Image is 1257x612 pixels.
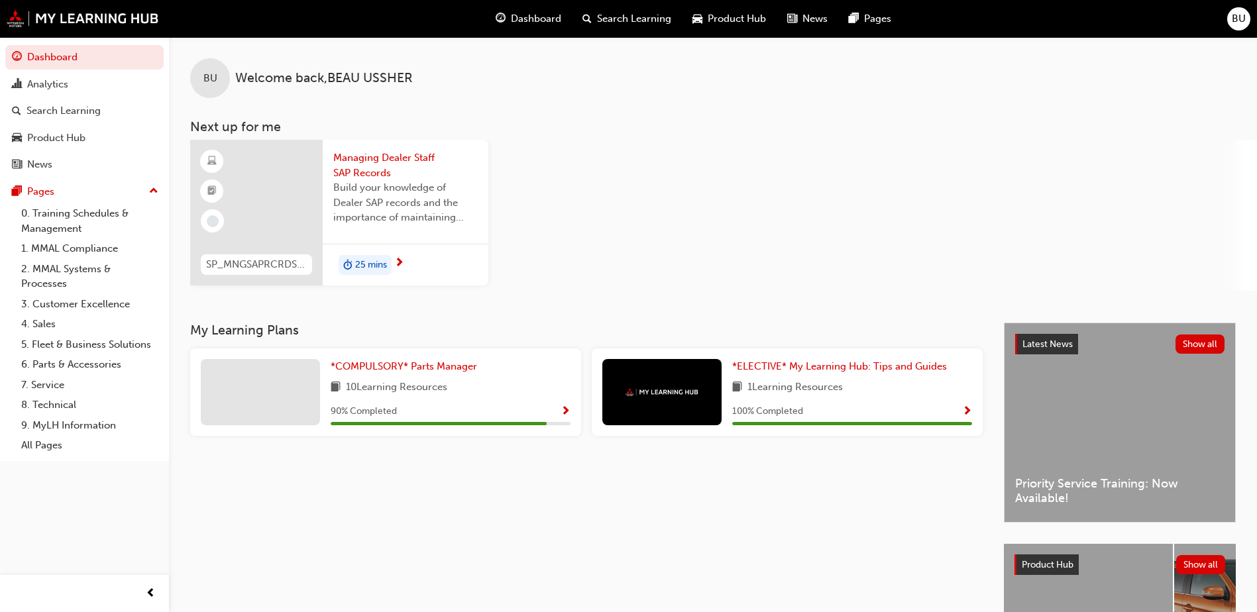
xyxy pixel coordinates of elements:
span: car-icon [12,132,22,144]
a: 6. Parts & Accessories [16,354,164,375]
div: Product Hub [27,130,85,146]
a: 4. Sales [16,314,164,334]
button: Pages [5,179,164,204]
a: *ELECTIVE* My Learning Hub: Tips and Guides [732,359,952,374]
span: 100 % Completed [732,404,803,419]
span: book-icon [331,380,341,396]
a: 9. MyLH Information [16,415,164,436]
a: News [5,152,164,177]
span: car-icon [692,11,702,27]
button: Show Progress [962,403,972,420]
img: mmal [7,10,159,27]
span: prev-icon [146,586,156,602]
span: next-icon [394,258,404,270]
span: 10 Learning Resources [346,380,447,396]
h3: Next up for me [169,119,1257,134]
span: duration-icon [343,256,353,274]
a: 8. Technical [16,395,164,415]
button: Show Progress [561,403,571,420]
span: booktick-icon [207,183,217,200]
span: BU [203,71,217,86]
h3: My Learning Plans [190,323,983,338]
span: Show Progress [561,406,571,418]
span: Build your knowledge of Dealer SAP records and the importance of maintaining your staff records i... [333,180,478,225]
span: Dashboard [511,11,561,26]
span: Show Progress [962,406,972,418]
span: News [802,11,828,26]
a: Analytics [5,72,164,97]
a: 2. MMAL Systems & Processes [16,259,164,294]
div: News [27,157,52,172]
span: Pages [864,11,891,26]
a: 3. Customer Excellence [16,294,164,315]
div: Analytics [27,77,68,92]
span: guage-icon [496,11,506,27]
span: 1 Learning Resources [747,380,843,396]
span: Priority Service Training: Now Available! [1015,476,1225,506]
a: Product Hub [5,126,164,150]
a: Product HubShow all [1014,554,1225,576]
span: search-icon [582,11,592,27]
a: 7. Service [16,375,164,395]
button: Show all [1176,555,1226,574]
span: 90 % Completed [331,404,397,419]
div: Pages [27,184,54,199]
span: Latest News [1022,338,1073,350]
a: search-iconSearch Learning [572,5,682,32]
img: mmal [626,388,698,397]
a: news-iconNews [777,5,838,32]
span: *COMPULSORY* Parts Manager [331,360,477,372]
button: BU [1227,7,1250,30]
span: *ELECTIVE* My Learning Hub: Tips and Guides [732,360,947,372]
span: search-icon [12,105,21,117]
div: Search Learning [27,103,101,119]
a: Search Learning [5,99,164,123]
a: Dashboard [5,45,164,70]
button: DashboardAnalyticsSearch LearningProduct HubNews [5,42,164,179]
a: All Pages [16,435,164,456]
span: Welcome back , BEAU USSHER [235,71,413,86]
a: guage-iconDashboard [485,5,572,32]
span: Managing Dealer Staff SAP Records [333,150,478,180]
span: learningRecordVerb_NONE-icon [207,215,219,227]
a: pages-iconPages [838,5,902,32]
span: 25 mins [355,258,387,273]
a: 1. MMAL Compliance [16,238,164,259]
span: BU [1232,11,1246,26]
a: Latest NewsShow all [1015,334,1225,355]
a: Latest NewsShow allPriority Service Training: Now Available! [1004,323,1236,523]
a: car-iconProduct Hub [682,5,777,32]
span: pages-icon [12,186,22,198]
span: Product Hub [708,11,766,26]
a: 5. Fleet & Business Solutions [16,334,164,355]
span: news-icon [12,159,22,171]
button: Show all [1175,334,1225,354]
span: Search Learning [597,11,671,26]
a: SP_MNGSAPRCRDS_M1Managing Dealer Staff SAP RecordsBuild your knowledge of Dealer SAP records and ... [190,140,488,285]
span: book-icon [732,380,742,396]
span: chart-icon [12,79,22,91]
span: news-icon [787,11,797,27]
span: learningResourceType_ELEARNING-icon [207,153,217,170]
span: guage-icon [12,52,22,64]
span: SP_MNGSAPRCRDS_M1 [206,257,307,272]
span: pages-icon [849,11,859,27]
a: 0. Training Schedules & Management [16,203,164,238]
span: Product Hub [1022,559,1073,570]
a: *COMPULSORY* Parts Manager [331,359,482,374]
span: up-icon [149,183,158,200]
